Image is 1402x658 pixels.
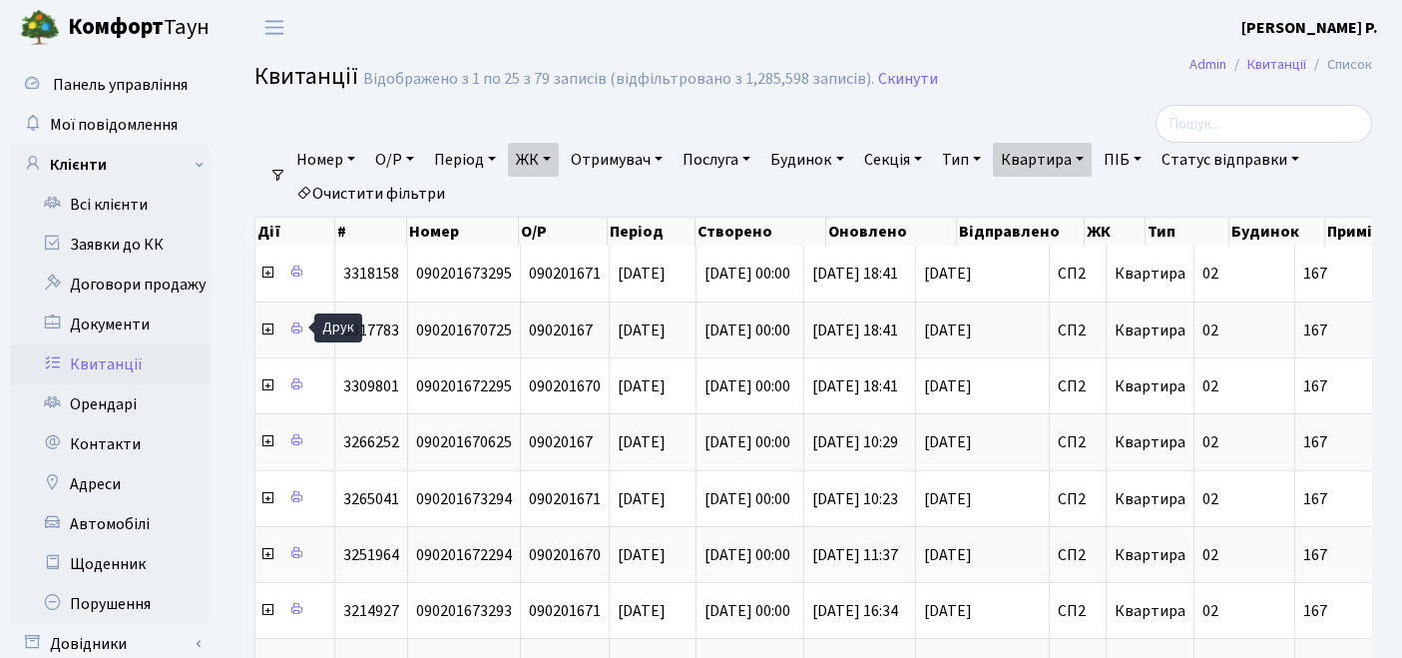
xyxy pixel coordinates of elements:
[704,263,790,285] span: [DATE] 00:00
[416,600,512,622] span: 090201673293
[335,218,407,246] th: #
[254,59,358,94] span: Квитанції
[1241,16,1378,40] a: [PERSON_NAME] Р.
[826,218,957,246] th: Оновлено
[924,378,1041,394] span: [DATE]
[924,323,1041,338] span: [DATE]
[343,375,399,397] span: 3309801
[1058,434,1098,450] span: СП2
[407,218,519,246] th: Номер
[1058,603,1098,619] span: СП2
[993,143,1092,177] a: Квартира
[618,375,666,397] span: [DATE]
[1160,44,1402,86] nav: breadcrumb
[762,143,851,177] a: Будинок
[812,544,898,566] span: [DATE] 11:37
[1202,375,1218,397] span: 02
[1115,544,1185,566] span: Квартира
[416,488,512,510] span: 090201673294
[696,218,826,246] th: Створено
[363,70,874,89] div: Відображено з 1 по 25 з 79 записів (відфільтровано з 1,285,598 записів).
[68,11,210,45] span: Таун
[1306,54,1372,76] li: Список
[255,218,335,246] th: Дії
[343,488,399,510] span: 3265041
[812,431,898,453] span: [DATE] 10:29
[416,320,512,341] span: 090201670725
[529,263,601,285] span: 090201671
[416,375,512,397] span: 090201672295
[1058,323,1098,338] span: СП2
[68,11,164,43] b: Комфорт
[10,544,210,584] a: Щоденник
[1202,431,1218,453] span: 02
[618,320,666,341] span: [DATE]
[704,375,790,397] span: [DATE] 00:00
[924,491,1041,507] span: [DATE]
[367,143,422,177] a: О/Р
[1115,600,1185,622] span: Квартира
[53,74,188,96] span: Панель управління
[10,265,210,305] a: Договори продажу
[812,488,898,510] span: [DATE] 10:23
[529,320,593,341] span: 09020167
[10,344,210,384] a: Квитанції
[1154,143,1307,177] a: Статус відправки
[608,218,696,246] th: Період
[10,305,210,344] a: Документи
[618,263,666,285] span: [DATE]
[10,424,210,464] a: Контакти
[704,600,790,622] span: [DATE] 00:00
[1146,218,1229,246] th: Тип
[343,600,399,622] span: 3214927
[1058,491,1098,507] span: СП2
[675,143,758,177] a: Послуга
[416,544,512,566] span: 090201672294
[10,145,210,185] a: Клієнти
[618,600,666,622] span: [DATE]
[10,384,210,424] a: Орендарі
[812,263,898,285] span: [DATE] 18:41
[529,488,601,510] span: 090201671
[1085,218,1146,246] th: ЖК
[563,143,671,177] a: Отримувач
[924,603,1041,619] span: [DATE]
[1202,320,1218,341] span: 02
[343,431,399,453] span: 3266252
[812,320,898,341] span: [DATE] 18:41
[1058,266,1098,282] span: СП2
[10,504,210,544] a: Автомобілі
[1058,378,1098,394] span: СП2
[416,263,512,285] span: 090201673295
[618,431,666,453] span: [DATE]
[1189,54,1226,75] a: Admin
[618,488,666,510] span: [DATE]
[704,488,790,510] span: [DATE] 00:00
[924,266,1041,282] span: [DATE]
[704,431,790,453] span: [DATE] 00:00
[618,544,666,566] span: [DATE]
[704,544,790,566] span: [DATE] 00:00
[1247,54,1306,75] a: Квитанції
[529,544,601,566] span: 090201670
[1115,263,1185,285] span: Квартира
[957,218,1084,246] th: Відправлено
[812,375,898,397] span: [DATE] 18:41
[878,70,938,89] a: Скинути
[1058,547,1098,563] span: СП2
[704,320,790,341] span: [DATE] 00:00
[1115,488,1185,510] span: Квартира
[529,431,593,453] span: 09020167
[1202,263,1218,285] span: 02
[10,464,210,504] a: Адреси
[10,105,210,145] a: Мої повідомлення
[1115,375,1185,397] span: Квартира
[314,314,362,342] div: Друк
[1202,600,1218,622] span: 02
[529,600,601,622] span: 090201671
[10,65,210,105] a: Панель управління
[1115,431,1185,453] span: Квартира
[1202,544,1218,566] span: 02
[288,143,363,177] a: Номер
[20,8,60,48] img: logo.png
